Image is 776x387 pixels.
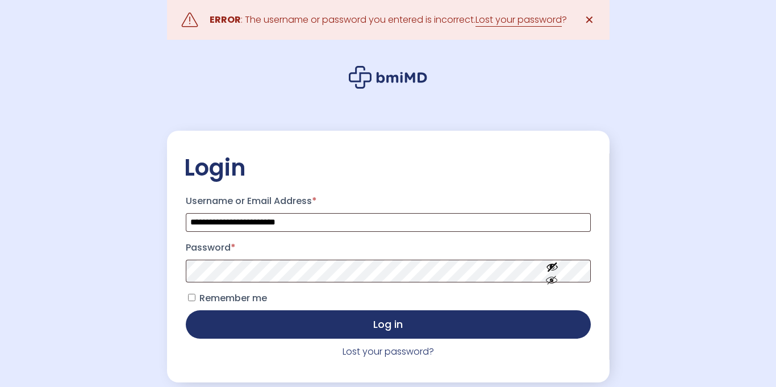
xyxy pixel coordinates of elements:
[520,251,584,290] button: Show password
[199,292,267,305] span: Remember me
[343,345,434,358] a: Lost your password?
[184,153,593,182] h2: Login
[585,12,594,28] span: ✕
[188,294,195,301] input: Remember me
[210,12,567,28] div: : The username or password you entered is incorrect. ?
[210,13,241,26] strong: ERROR
[186,310,591,339] button: Log in
[578,9,601,31] a: ✕
[186,239,591,257] label: Password
[186,192,591,210] label: Username or Email Address
[475,13,562,27] a: Lost your password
